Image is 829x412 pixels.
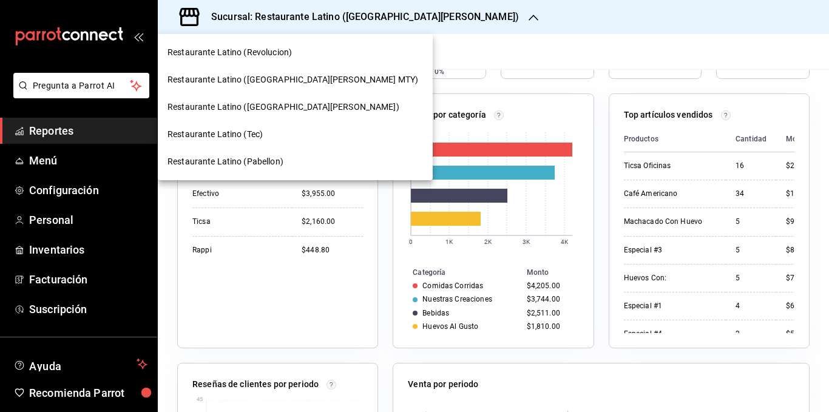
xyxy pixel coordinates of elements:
[158,66,433,93] div: Restaurante Latino ([GEOGRAPHIC_DATA][PERSON_NAME] MTY)
[167,46,292,59] span: Restaurante Latino (Revolucion)
[158,121,433,148] div: Restaurante Latino (Tec)
[167,155,283,168] span: Restaurante Latino (Pabellon)
[158,39,433,66] div: Restaurante Latino (Revolucion)
[167,128,263,141] span: Restaurante Latino (Tec)
[167,73,418,86] span: Restaurante Latino ([GEOGRAPHIC_DATA][PERSON_NAME] MTY)
[158,148,433,175] div: Restaurante Latino (Pabellon)
[158,93,433,121] div: Restaurante Latino ([GEOGRAPHIC_DATA][PERSON_NAME])
[167,101,399,113] span: Restaurante Latino ([GEOGRAPHIC_DATA][PERSON_NAME])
